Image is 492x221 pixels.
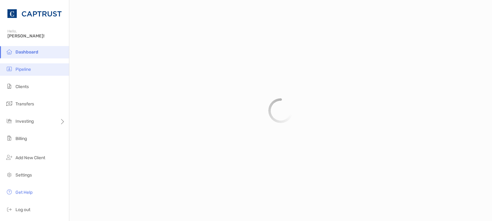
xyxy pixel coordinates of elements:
[15,190,32,195] span: Get Help
[6,171,13,178] img: settings icon
[15,49,38,55] span: Dashboard
[6,48,13,55] img: dashboard icon
[6,65,13,73] img: pipeline icon
[15,136,27,141] span: Billing
[6,206,13,213] img: logout icon
[15,155,45,160] span: Add New Client
[6,117,13,125] img: investing icon
[6,154,13,161] img: add_new_client icon
[15,67,31,72] span: Pipeline
[6,134,13,142] img: billing icon
[6,100,13,107] img: transfers icon
[15,207,30,212] span: Log out
[7,2,62,25] img: CAPTRUST Logo
[6,188,13,196] img: get-help icon
[15,101,34,107] span: Transfers
[15,119,34,124] span: Investing
[15,84,29,89] span: Clients
[7,33,65,39] span: [PERSON_NAME]!
[15,172,32,178] span: Settings
[6,83,13,90] img: clients icon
